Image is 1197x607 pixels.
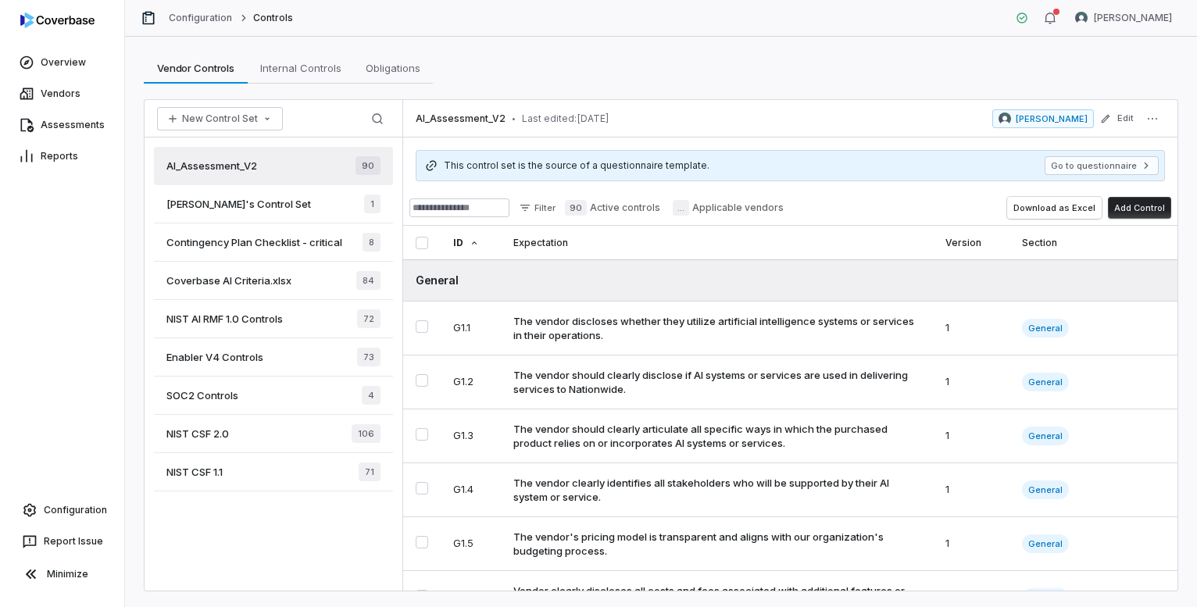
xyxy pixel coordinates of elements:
[6,559,118,590] button: Minimize
[513,476,914,504] div: The vendor clearly identifies all stakeholders who will be supported by their AI system or service.
[1045,156,1159,175] button: Go to questionnaire
[1022,588,1069,607] span: General
[253,12,293,24] span: Controls
[441,463,501,517] td: G1.4
[154,223,393,262] a: Contingency Plan Checklist - critical8
[416,590,428,602] button: Select G1.5a control
[166,465,223,479] span: NIST CSF 1.1
[999,112,1011,125] img: Nic Weilbacher avatar
[359,58,427,78] span: Obligations
[933,409,1009,463] td: 1
[154,377,393,415] a: SOC2 Controls4
[512,113,516,124] span: •
[945,226,997,259] div: Version
[1066,6,1181,30] button: Nic Weilbacher avatar[PERSON_NAME]
[157,107,283,130] button: New Control Set
[416,272,1165,288] div: General
[166,350,263,364] span: Enabler V4 Controls
[6,527,118,555] button: Report Issue
[1022,534,1069,553] span: General
[534,202,556,214] span: Filter
[522,112,609,125] span: Last edited: [DATE]
[166,159,257,173] span: AI_Assessment_V2
[565,200,587,216] span: 90
[513,314,914,342] div: The vendor discloses whether they utilize artificial intelligence systems or services in their op...
[1108,197,1171,219] button: Add Control
[359,462,381,481] span: 71
[154,415,393,453] a: NIST CSF 2.0106
[169,12,233,24] a: Configuration
[154,262,393,300] a: Coverbase AI Criteria.xlsx84
[513,530,914,558] div: The vendor's pricing model is transparent and aligns with our organization's budgeting process.
[441,409,501,463] td: G1.3
[362,386,381,405] span: 4
[363,233,381,252] span: 8
[416,374,428,387] button: Select G1.2 control
[166,427,229,441] span: NIST CSF 2.0
[166,388,238,402] span: SOC2 Controls
[1022,319,1069,337] span: General
[1022,226,1165,259] div: Section
[444,159,709,172] span: This control set is the source of a questionnaire template.
[364,195,381,213] span: 1
[1022,373,1069,391] span: General
[356,156,381,175] span: 90
[416,112,506,125] span: AI_Assessment_V2
[565,200,660,216] label: Active controls
[416,320,428,333] button: Select G1.1 control
[513,226,920,259] div: Expectation
[513,422,914,450] div: The vendor should clearly articulate all specific ways in which the purchased product relies on o...
[254,58,348,78] span: Internal Controls
[154,338,393,377] a: Enabler V4 Controls73
[3,111,121,139] a: Assessments
[166,197,311,211] span: [PERSON_NAME]'s Control Set
[1022,480,1069,499] span: General
[356,271,381,290] span: 84
[1075,12,1088,24] img: Nic Weilbacher avatar
[6,496,118,524] a: Configuration
[154,147,393,185] a: AI_Assessment_V290
[933,517,1009,571] td: 1
[673,200,784,216] label: Applicable vendors
[151,58,241,78] span: Vendor Controls
[933,355,1009,409] td: 1
[3,142,121,170] a: Reports
[513,368,914,396] div: The vendor should clearly disclose if AI systems or services are used in delivering services to N...
[933,302,1009,355] td: 1
[933,463,1009,517] td: 1
[3,48,121,77] a: Overview
[154,300,393,338] a: NIST AI RMF 1.0 Controls72
[357,348,381,366] span: 73
[1094,12,1172,24] span: [PERSON_NAME]
[357,309,381,328] span: 72
[166,235,342,249] span: Contingency Plan Checklist - critical
[1016,112,1088,125] span: [PERSON_NAME]
[20,12,95,28] img: logo-D7KZi-bG.svg
[441,302,501,355] td: G1.1
[154,453,393,491] a: NIST CSF 1.171
[416,536,428,548] button: Select G1.5 control
[416,482,428,495] button: Select G1.4 control
[1140,109,1165,128] button: More actions
[453,226,488,259] div: ID
[441,355,501,409] td: G1.2
[513,198,562,217] button: Filter
[166,273,291,287] span: Coverbase AI Criteria.xlsx
[3,80,121,108] a: Vendors
[154,185,393,223] a: [PERSON_NAME]'s Control Set1
[352,424,381,443] span: 106
[1022,427,1069,445] span: General
[166,312,283,326] span: NIST AI RMF 1.0 Controls
[441,517,501,571] td: G1.5
[416,428,428,441] button: Select G1.3 control
[673,200,689,216] span: ...
[1095,105,1138,133] button: Edit
[1007,197,1102,219] button: Download as Excel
